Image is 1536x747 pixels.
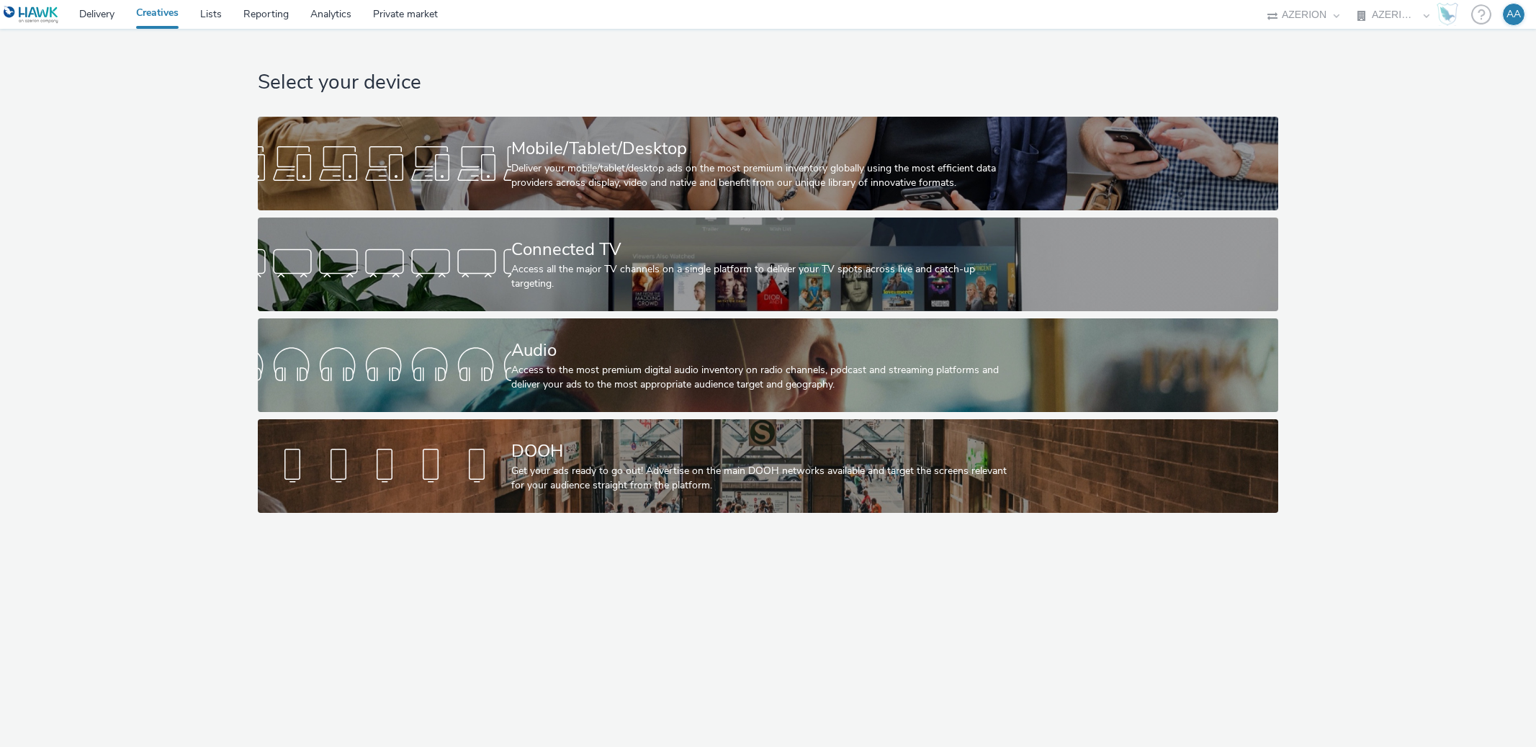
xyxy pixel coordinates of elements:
img: undefined Logo [4,6,59,24]
a: DOOHGet your ads ready to go out! Advertise on the main DOOH networks available and target the sc... [258,419,1278,513]
a: Mobile/Tablet/DesktopDeliver your mobile/tablet/desktop ads on the most premium inventory globall... [258,117,1278,210]
a: AudioAccess to the most premium digital audio inventory on radio channels, podcast and streaming ... [258,318,1278,412]
div: Mobile/Tablet/Desktop [511,136,1019,161]
div: Deliver your mobile/tablet/desktop ads on the most premium inventory globally using the most effi... [511,161,1019,191]
h1: Select your device [258,69,1278,97]
div: AA [1506,4,1521,25]
a: Hawk Academy [1437,3,1464,26]
a: Connected TVAccess all the major TV channels on a single platform to deliver your TV spots across... [258,218,1278,311]
div: Get your ads ready to go out! Advertise on the main DOOH networks available and target the screen... [511,464,1019,493]
div: Connected TV [511,237,1019,262]
div: Access to the most premium digital audio inventory on radio channels, podcast and streaming platf... [511,363,1019,393]
div: DOOH [511,439,1019,464]
img: Hawk Academy [1437,3,1458,26]
div: Audio [511,338,1019,363]
div: Access all the major TV channels on a single platform to deliver your TV spots across live and ca... [511,262,1019,292]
